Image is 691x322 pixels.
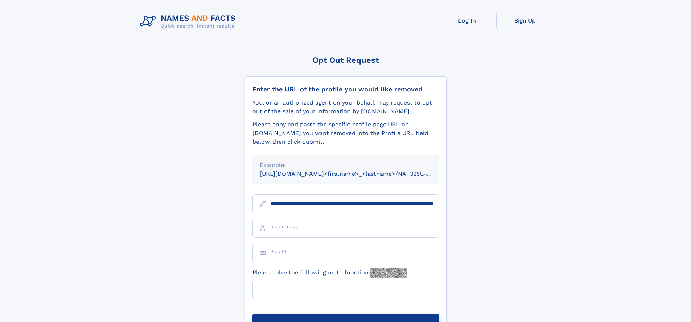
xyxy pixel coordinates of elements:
[438,12,496,29] a: Log In
[252,268,407,278] label: Please solve the following math function:
[260,161,432,170] div: Example:
[496,12,554,29] a: Sign Up
[252,98,439,116] div: You, or an authorized agent on your behalf, may request to opt-out of the sale of your informatio...
[245,56,447,65] div: Opt Out Request
[252,85,439,93] div: Enter the URL of the profile you would like removed
[260,170,453,177] small: [URL][DOMAIN_NAME]<firstname>_<lastname>/NAF325G-xxxxxxxx
[137,12,242,31] img: Logo Names and Facts
[252,120,439,146] div: Please copy and paste the specific profile page URL on [DOMAIN_NAME] you want removed into the Pr...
